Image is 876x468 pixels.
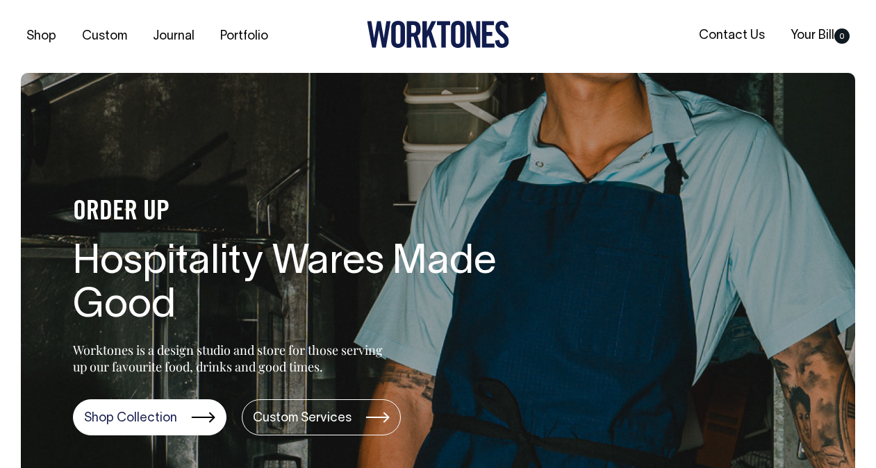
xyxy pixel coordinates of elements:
[785,24,855,47] a: Your Bill0
[73,198,518,227] h4: ORDER UP
[73,399,226,435] a: Shop Collection
[693,24,770,47] a: Contact Us
[76,25,133,48] a: Custom
[834,28,850,44] span: 0
[147,25,200,48] a: Journal
[73,241,518,330] h1: Hospitality Wares Made Good
[215,25,274,48] a: Portfolio
[21,25,62,48] a: Shop
[242,399,401,435] a: Custom Services
[73,342,389,375] p: Worktones is a design studio and store for those serving up our favourite food, drinks and good t...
